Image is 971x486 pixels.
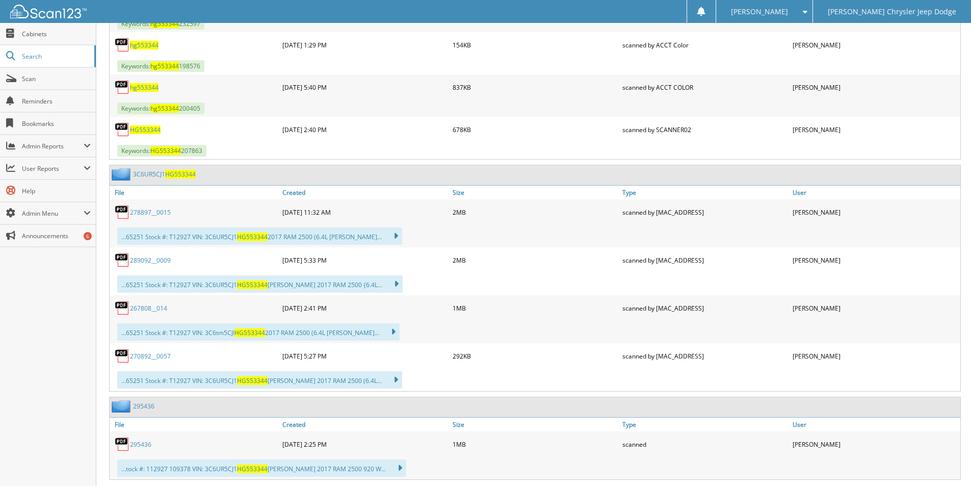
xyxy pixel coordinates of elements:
div: ...65251 Stock #: T12927 VIN: 3C6tm5CJl 2017 RAM 2500 (6.4L [PERSON_NAME]... [117,323,400,341]
span: HG553344 [237,233,268,241]
div: [DATE] 5:27 PM [280,346,450,366]
a: User [790,186,960,199]
div: 6 [84,232,92,240]
div: [DATE] 5:40 PM [280,77,450,97]
span: Cabinets [22,30,91,38]
a: 278897__0015 [130,208,171,217]
div: [PERSON_NAME] [790,119,960,140]
span: Announcements [22,232,91,240]
a: 295436 [133,402,154,411]
a: HG553344 [130,125,161,134]
div: scanned by [MAC_ADDRESS] [620,202,790,222]
a: hg553344 [130,41,159,49]
a: 289092__0009 [130,256,171,265]
span: Keywords: 198576 [117,60,204,72]
div: [DATE] 2:25 PM [280,434,450,454]
span: HG553344 [237,376,268,385]
div: scanned by SCANNER02 [620,119,790,140]
img: folder2.png [112,168,133,181]
div: 2MB [450,202,620,222]
div: [PERSON_NAME] [790,35,960,55]
div: [DATE] 5:33 PM [280,250,450,270]
a: Created [280,418,450,431]
a: 3C6UR5CJ1HG553344 [133,170,196,178]
span: Keywords: 207863 [117,145,206,157]
img: PDF.png [115,252,130,268]
a: User [790,418,960,431]
img: PDF.png [115,204,130,220]
span: Search [22,52,89,61]
div: scanned by [MAC_ADDRESS] [620,298,790,318]
a: Type [620,186,790,199]
div: [PERSON_NAME] [790,202,960,222]
span: Keywords: 200405 [117,103,204,114]
div: [DATE] 2:41 PM [280,298,450,318]
div: 292KB [450,346,620,366]
a: Size [450,186,620,199]
span: Help [22,187,91,195]
img: PDF.png [115,300,130,316]
div: scanned [620,434,790,454]
div: ...tock #: 112927 109378 VIN: 3C6UR5CJ1 [PERSON_NAME] 2017 RAM 2500 920 W... [117,459,406,477]
img: PDF.png [115,348,130,364]
span: HG553344 [237,465,268,473]
a: File [110,186,280,199]
span: Keywords: 232597 [117,18,204,30]
a: 270892__0057 [130,352,171,361]
a: File [110,418,280,431]
div: [PERSON_NAME] [790,298,960,318]
div: 1MB [450,434,620,454]
span: [PERSON_NAME] Chrysler Jeep Dodge [828,9,956,15]
span: HG553344 [150,146,181,155]
span: Admin Menu [22,209,84,218]
div: [DATE] 1:29 PM [280,35,450,55]
div: ...65251 Stock #: T12927 VIN: 3C6UR5CJ1 [PERSON_NAME] 2017 RAM 2500 (6.4L... [117,371,402,389]
div: [PERSON_NAME] [790,434,960,454]
a: 267808__014 [130,304,167,313]
span: HG553344 [165,170,196,178]
span: Admin Reports [22,142,84,150]
div: scanned by ACCT Color [620,35,790,55]
div: [PERSON_NAME] [790,77,960,97]
span: HG553344 [237,280,268,289]
a: Created [280,186,450,199]
img: PDF.png [115,437,130,452]
a: hg553344 [130,83,159,92]
img: scan123-logo-white.svg [10,5,87,18]
div: 2MB [450,250,620,270]
a: Size [450,418,620,431]
img: PDF.png [115,122,130,137]
div: 837KB [450,77,620,97]
img: PDF.png [115,80,130,95]
span: HG553344 [234,328,265,337]
div: 154KB [450,35,620,55]
div: [PERSON_NAME] [790,250,960,270]
div: scanned by [MAC_ADDRESS] [620,250,790,270]
span: Reminders [22,97,91,106]
div: ...65251 Stock #: T12927 VIN: 3C6UR5CJ1 2017 RAM 2500 (6.4L [PERSON_NAME]... [117,227,402,245]
span: hg553344 [150,62,179,70]
div: scanned by [MAC_ADDRESS] [620,346,790,366]
span: hg553344 [150,104,179,113]
span: Scan [22,74,91,83]
a: Type [620,418,790,431]
span: User Reports [22,164,84,173]
div: [DATE] 2:40 PM [280,119,450,140]
div: scanned by ACCT COLOR [620,77,790,97]
div: [PERSON_NAME] [790,346,960,366]
div: ...65251 Stock #: T12927 VIN: 3C6UR5CJ1 [PERSON_NAME] 2017 RAM 2500 {6.4L... [117,275,403,293]
a: 295436 [130,440,151,449]
span: Bookmarks [22,119,91,128]
div: 1MB [450,298,620,318]
div: 678KB [450,119,620,140]
iframe: Chat Widget [920,437,971,486]
span: [PERSON_NAME] [731,9,788,15]
span: hg553344 [150,19,179,28]
div: [DATE] 11:32 AM [280,202,450,222]
img: PDF.png [115,37,130,53]
img: folder2.png [112,400,133,413]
